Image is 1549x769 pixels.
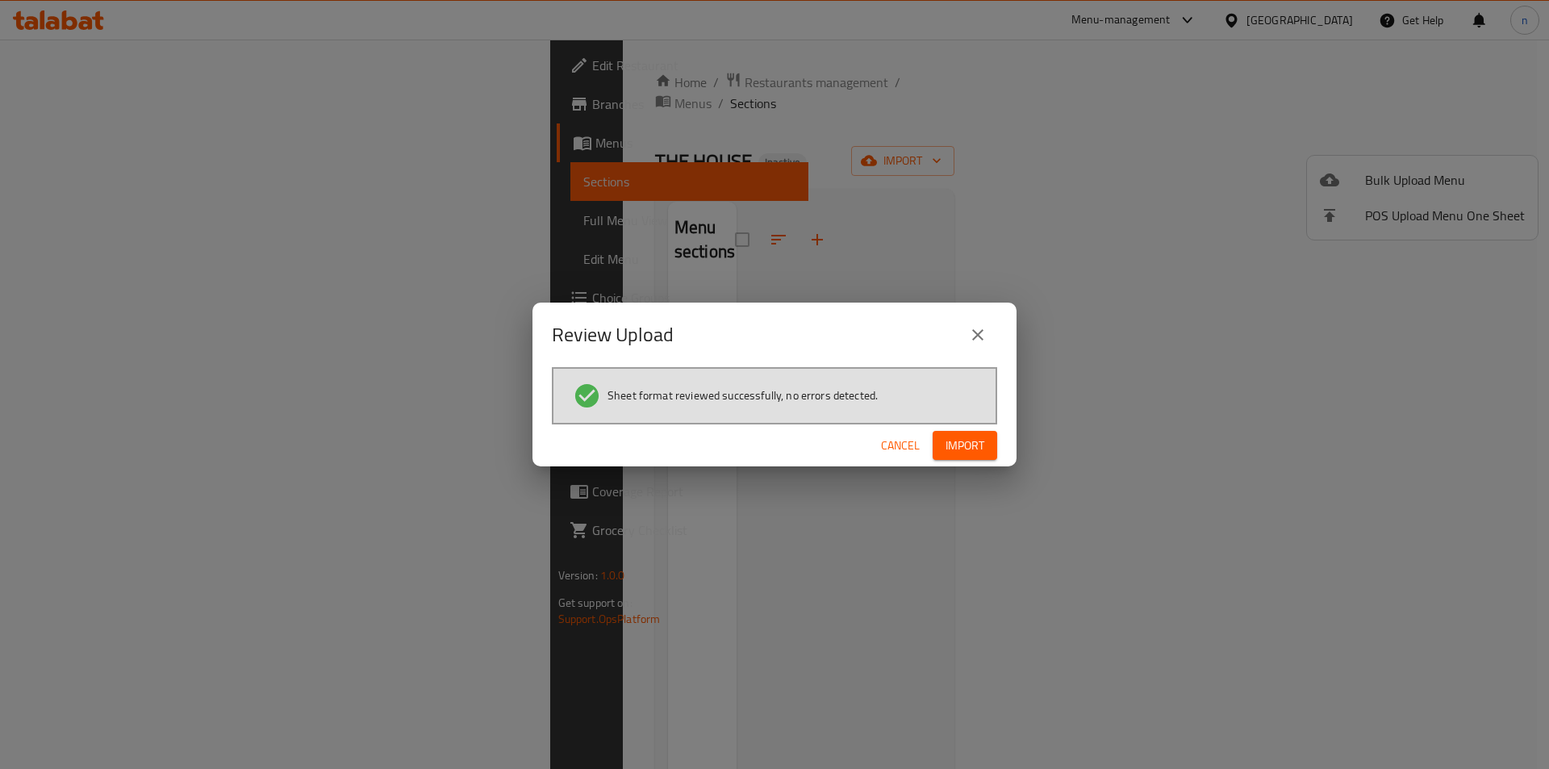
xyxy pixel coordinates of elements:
[875,431,926,461] button: Cancel
[552,322,674,348] h2: Review Upload
[607,387,878,403] span: Sheet format reviewed successfully, no errors detected.
[933,431,997,461] button: Import
[881,436,920,456] span: Cancel
[946,436,984,456] span: Import
[958,316,997,354] button: close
